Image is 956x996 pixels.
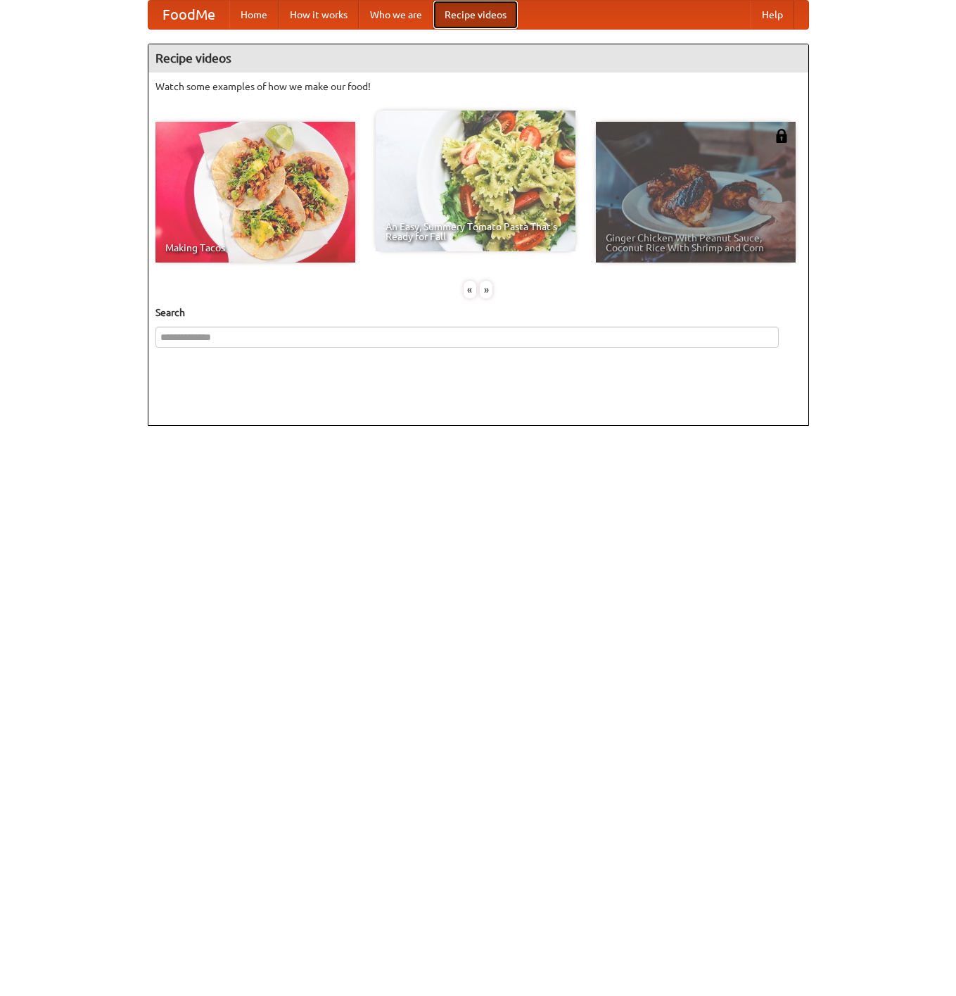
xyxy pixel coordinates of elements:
a: Who we are [359,1,433,29]
img: 483408.png [775,129,789,143]
a: Home [229,1,279,29]
span: Making Tacos [165,243,345,253]
p: Watch some examples of how we make our food! [155,80,801,94]
a: How it works [279,1,359,29]
a: FoodMe [148,1,229,29]
a: An Easy, Summery Tomato Pasta That's Ready for Fall [376,111,575,251]
h5: Search [155,305,801,320]
a: Recipe videos [433,1,518,29]
div: « [464,281,476,298]
a: Making Tacos [155,122,355,263]
div: » [480,281,492,298]
a: Help [751,1,794,29]
h4: Recipe videos [148,44,808,73]
span: An Easy, Summery Tomato Pasta That's Ready for Fall [385,222,566,241]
